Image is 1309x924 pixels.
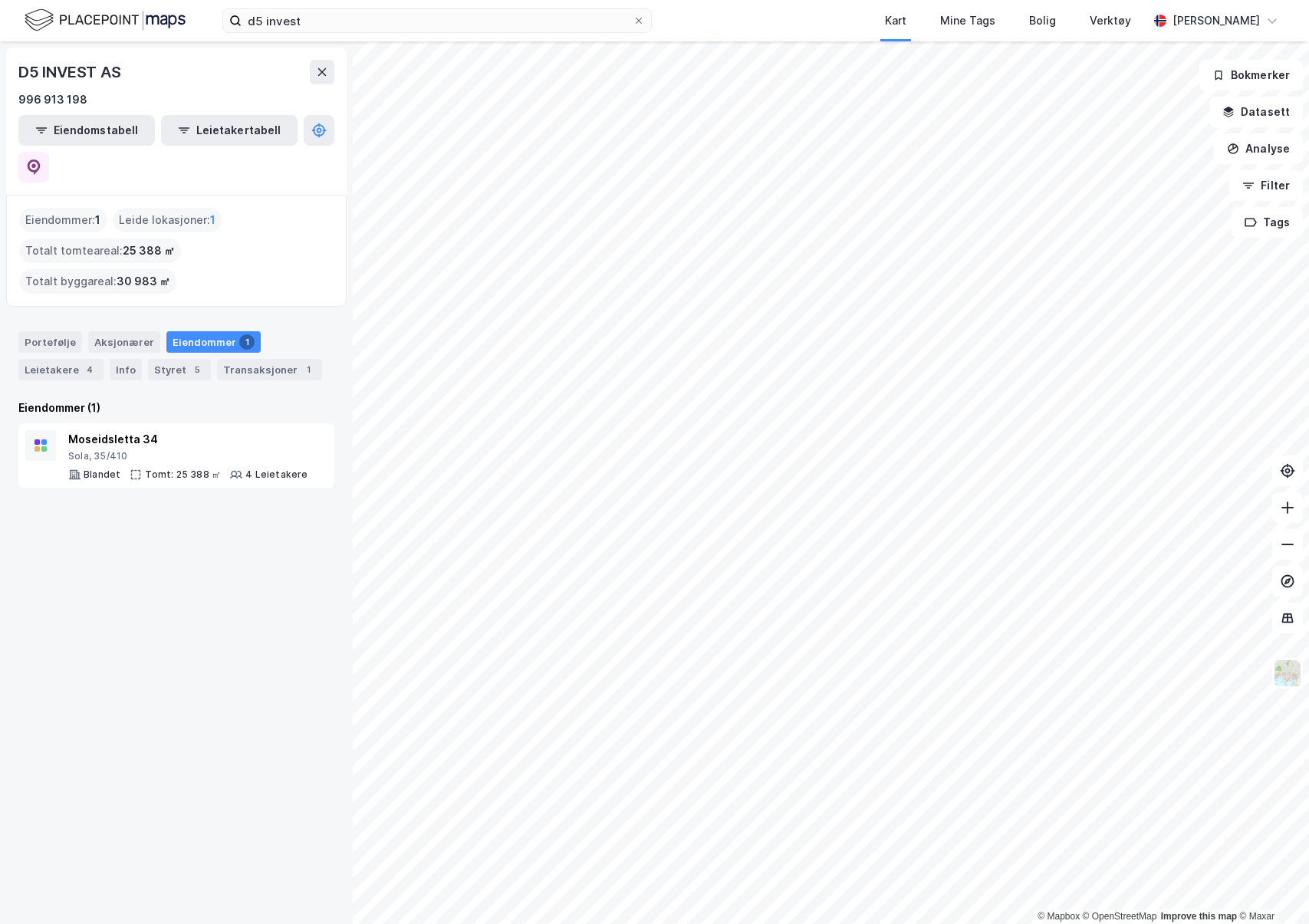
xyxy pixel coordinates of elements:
[940,12,995,30] div: Mine Tags
[82,362,97,377] div: 4
[117,272,170,291] span: 30 983 ㎡
[210,211,215,229] span: 1
[113,208,222,232] div: Leide lokasjoner :
[25,7,186,34] img: logo.f888ab2527a4732fd821a326f86c7f29.svg
[18,399,334,417] div: Eiendommer (1)
[1161,911,1237,922] a: Improve this map
[18,359,104,380] div: Leietakere
[18,90,87,109] div: 996 913 198
[95,211,100,229] span: 1
[885,12,906,30] div: Kart
[1229,170,1303,201] button: Filter
[1090,12,1131,30] div: Verktøy
[123,242,175,260] span: 25 388 ㎡
[148,359,211,380] div: Styret
[166,331,261,353] div: Eiendommer
[145,469,221,481] div: Tomt: 25 388 ㎡
[1038,911,1080,922] a: Mapbox
[84,469,120,481] div: Blandet
[68,430,308,449] div: Moseidsletta 34
[1083,911,1157,922] a: OpenStreetMap
[19,208,107,232] div: Eiendommer :
[88,331,160,353] div: Aksjonærer
[245,469,308,481] div: 4 Leietakere
[18,331,82,353] div: Portefølje
[1199,60,1303,90] button: Bokmerker
[1232,850,1309,924] iframe: Chat Widget
[1029,12,1056,30] div: Bolig
[1209,97,1303,127] button: Datasett
[110,359,142,380] div: Info
[161,115,298,146] button: Leietakertabell
[301,362,316,377] div: 1
[242,9,633,32] input: Søk på adresse, matrikkel, gårdeiere, leietakere eller personer
[239,334,255,350] div: 1
[19,269,176,294] div: Totalt byggareal :
[189,362,205,377] div: 5
[1173,12,1260,30] div: [PERSON_NAME]
[18,115,155,146] button: Eiendomstabell
[68,450,308,462] div: Sola, 35/410
[19,238,181,263] div: Totalt tomteareal :
[1273,659,1302,688] img: Z
[1214,133,1303,164] button: Analyse
[18,60,124,84] div: D5 INVEST AS
[1232,207,1303,238] button: Tags
[217,359,322,380] div: Transaksjoner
